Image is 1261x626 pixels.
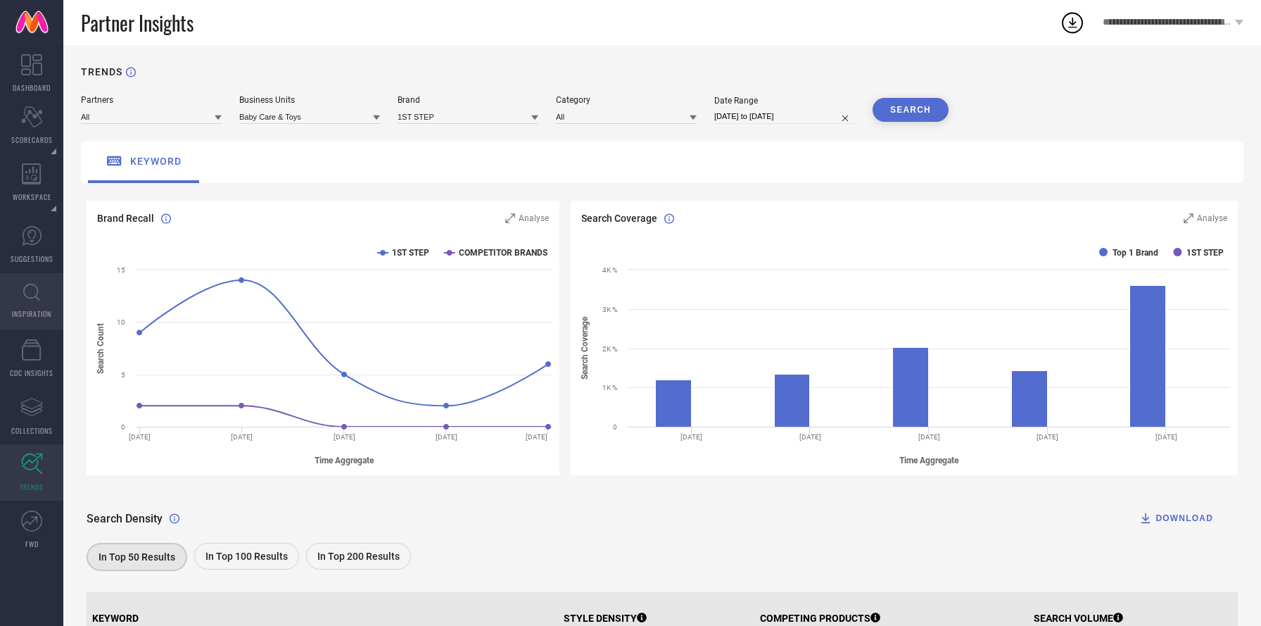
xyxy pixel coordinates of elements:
[714,109,855,124] input: Select date range
[760,613,880,624] p: COMPETING PRODUCTS
[436,433,457,441] text: [DATE]
[799,433,821,441] text: [DATE]
[81,66,122,77] h1: TRENDS
[1060,10,1085,35] div: Open download list
[602,345,617,353] text: 2K %
[505,213,515,223] svg: Zoom
[1187,248,1224,258] text: 1ST STEP
[581,316,590,380] tspan: Search Coverage
[130,156,182,167] span: keyword
[1113,248,1158,258] text: Top 1 Brand
[613,423,617,431] text: 0
[117,318,125,326] text: 10
[681,433,703,441] text: [DATE]
[602,266,617,274] text: 4K %
[11,134,53,145] span: SCORECARDS
[1121,504,1231,532] button: DOWNLOAD
[315,456,374,465] tspan: Time Aggregate
[117,266,125,274] text: 15
[1155,433,1177,441] text: [DATE]
[99,551,175,563] span: In Top 50 Results
[581,213,657,224] span: Search Coverage
[96,323,106,374] tspan: Search Count
[1139,511,1213,525] div: DOWNLOAD
[526,433,547,441] text: [DATE]
[1034,613,1123,624] p: SEARCH VOLUME
[564,613,647,624] p: STYLE DENSITY
[398,95,538,105] div: Brand
[334,433,355,441] text: [DATE]
[519,213,549,223] span: Analyse
[13,192,51,202] span: WORKSPACE
[602,384,617,392] text: 1K %
[81,8,194,37] span: Partner Insights
[11,253,53,264] span: SUGGESTIONS
[918,433,940,441] text: [DATE]
[13,82,51,93] span: DASHBOARD
[12,308,51,319] span: INSPIRATION
[714,96,855,106] div: Date Range
[129,433,151,441] text: [DATE]
[556,95,697,105] div: Category
[899,456,959,465] tspan: Time Aggregate
[11,425,53,436] span: COLLECTIONS
[392,248,429,258] text: 1ST STEP
[81,95,222,105] div: Partners
[602,306,617,313] text: 3K %
[459,248,547,258] text: COMPETITOR BRANDS
[97,213,154,224] span: Brand Recall
[121,423,125,431] text: 0
[873,98,949,122] button: SEARCH
[317,551,400,562] span: In Top 200 Results
[20,482,44,492] span: TRENDS
[1197,213,1227,223] span: Analyse
[239,95,380,105] div: Business Units
[87,512,163,525] span: Search Density
[121,371,125,379] text: 5
[231,433,253,441] text: [DATE]
[1037,433,1058,441] text: [DATE]
[10,368,53,378] span: CDC INSIGHTS
[205,551,288,562] span: In Top 100 Results
[1184,213,1193,223] svg: Zoom
[25,539,39,549] span: FWD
